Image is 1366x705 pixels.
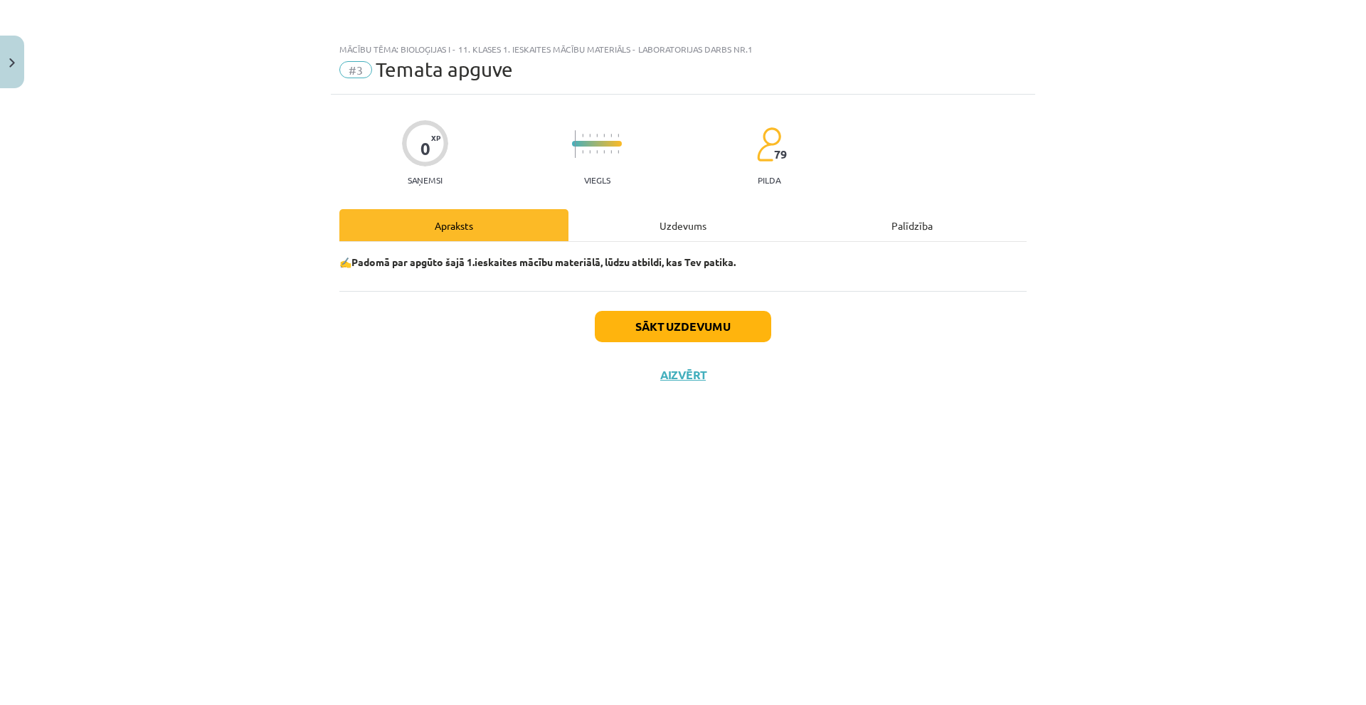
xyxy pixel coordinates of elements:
[798,209,1027,241] div: Palīdzība
[610,134,612,137] img: icon-short-line-57e1e144782c952c97e751825c79c345078a6d821885a25fce030b3d8c18986b.svg
[603,134,605,137] img: icon-short-line-57e1e144782c952c97e751825c79c345078a6d821885a25fce030b3d8c18986b.svg
[9,58,15,68] img: icon-close-lesson-0947bae3869378f0d4975bcd49f059093ad1ed9edebbc8119c70593378902aed.svg
[756,127,781,162] img: students-c634bb4e5e11cddfef0936a35e636f08e4e9abd3cc4e673bd6f9a4125e45ecb1.svg
[656,368,710,382] button: Aizvērt
[582,134,583,137] img: icon-short-line-57e1e144782c952c97e751825c79c345078a6d821885a25fce030b3d8c18986b.svg
[584,175,610,185] p: Viegls
[339,209,568,241] div: Apraksts
[589,134,591,137] img: icon-short-line-57e1e144782c952c97e751825c79c345078a6d821885a25fce030b3d8c18986b.svg
[610,150,612,154] img: icon-short-line-57e1e144782c952c97e751825c79c345078a6d821885a25fce030b3d8c18986b.svg
[595,311,771,342] button: Sākt uzdevumu
[402,175,448,185] p: Saņemsi
[596,134,598,137] img: icon-short-line-57e1e144782c952c97e751825c79c345078a6d821885a25fce030b3d8c18986b.svg
[339,44,1027,54] div: Mācību tēma: Bioloģijas i - 11. klases 1. ieskaites mācību materiāls - laboratorijas darbs nr.1
[339,61,372,78] span: #3
[596,150,598,154] img: icon-short-line-57e1e144782c952c97e751825c79c345078a6d821885a25fce030b3d8c18986b.svg
[582,150,583,154] img: icon-short-line-57e1e144782c952c97e751825c79c345078a6d821885a25fce030b3d8c18986b.svg
[618,134,619,137] img: icon-short-line-57e1e144782c952c97e751825c79c345078a6d821885a25fce030b3d8c18986b.svg
[618,150,619,154] img: icon-short-line-57e1e144782c952c97e751825c79c345078a6d821885a25fce030b3d8c18986b.svg
[575,130,576,158] img: icon-long-line-d9ea69661e0d244f92f715978eff75569469978d946b2353a9bb055b3ed8787d.svg
[376,58,513,81] span: Temata apguve
[339,255,736,268] strong: ✍️Padomā par apgūto šajā 1.ieskaites mācību materiālā, lūdzu atbildi, kas Tev patika.
[603,150,605,154] img: icon-short-line-57e1e144782c952c97e751825c79c345078a6d821885a25fce030b3d8c18986b.svg
[420,139,430,159] div: 0
[431,134,440,142] span: XP
[758,175,780,185] p: pilda
[589,150,591,154] img: icon-short-line-57e1e144782c952c97e751825c79c345078a6d821885a25fce030b3d8c18986b.svg
[568,209,798,241] div: Uzdevums
[774,148,787,161] span: 79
